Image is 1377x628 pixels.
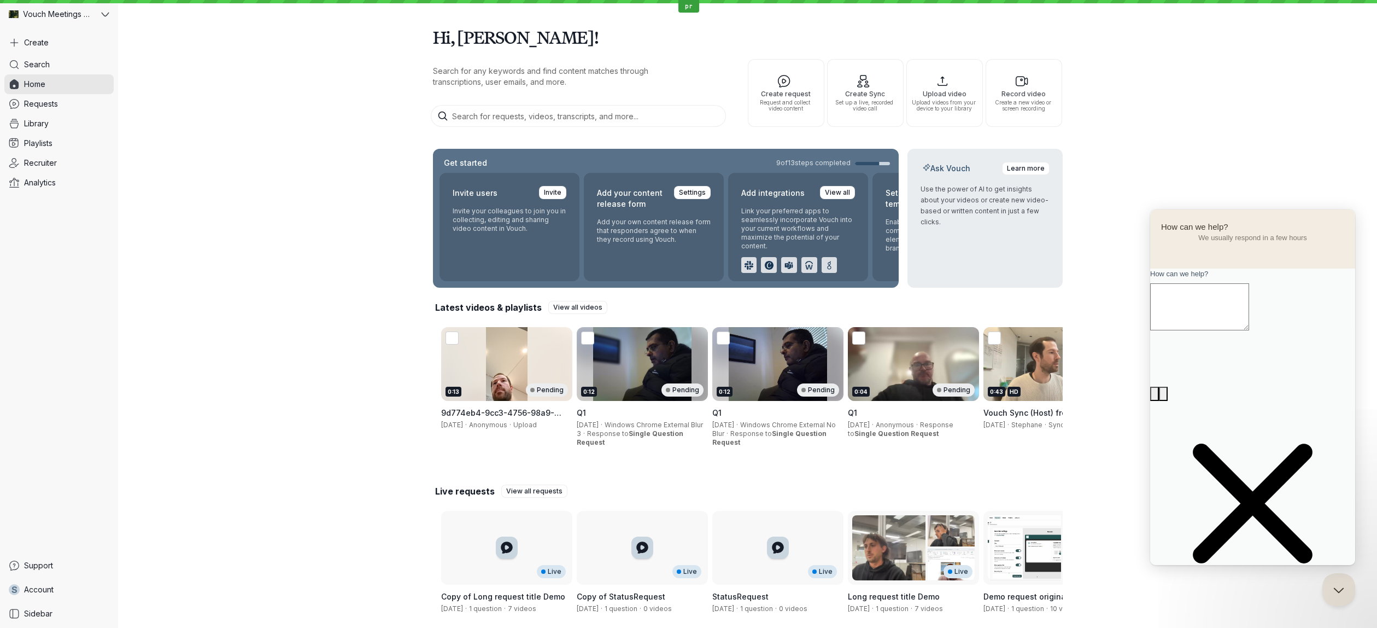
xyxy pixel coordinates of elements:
h2: Set up branded templates [886,186,958,211]
a: Sidebar [4,604,114,624]
span: Copy of StatusRequest [577,592,665,601]
a: Analytics [4,173,114,193]
span: · [870,421,876,429]
a: View all requests [501,485,567,498]
button: Create SyncSet up a live, recorded video call [827,59,904,127]
span: 0 videos [779,604,807,613]
span: Library [24,118,49,129]
span: 9d774eb4-9cc3-4756-98a9-c05b9ad57268-1754006105349.webm [441,408,561,439]
p: Link your preferred apps to seamlessly incorporate Vouch into your current workflows and maximize... [741,207,855,251]
span: Create request [753,90,819,97]
span: Vouch Sync (Host) from [DATE] 2:24 pm [983,408,1107,428]
h2: Get started [442,158,489,168]
span: Created by Stephane [848,604,870,613]
a: Settings [674,186,711,199]
button: Create requestRequest and collect video content [748,59,824,127]
span: · [909,604,915,613]
span: Settings [679,187,706,198]
span: Demo request original [983,592,1068,601]
span: · [463,604,469,613]
span: View all requests [506,486,562,497]
span: · [507,421,513,429]
div: Pending [797,383,839,397]
span: 1 question [1011,604,1044,613]
span: Sidebar [24,608,52,619]
span: 7 videos [915,604,943,613]
span: Q1 [712,408,722,417]
span: Upload videos from your device to your library [911,100,978,112]
span: · [502,604,508,613]
span: S [11,584,17,595]
span: · [1005,604,1011,613]
a: Recruiter [4,153,114,173]
button: Vouch Meetings Demo avatarVouch Meetings Demo [4,4,114,24]
span: · [599,604,605,613]
span: Q1 [577,408,586,417]
button: Upload videoUpload videos from your device to your library [906,59,983,127]
a: Home [4,74,114,94]
span: · [1044,604,1050,613]
h2: Live requests [435,485,495,497]
span: · [734,604,740,613]
span: · [1042,421,1048,429]
h2: Ask Vouch [921,163,972,174]
img: Vouch Meetings Demo avatar [9,9,19,19]
h3: 9d774eb4-9cc3-4756-98a9-c05b9ad57268-1754006105349.webm [441,408,572,418]
span: Q1 [848,408,857,417]
span: · [773,604,779,613]
span: Response to [848,421,953,438]
a: Support [4,556,114,575]
a: 9of13steps completed [776,159,890,167]
a: SAccount [4,580,114,600]
span: Request and collect video content [753,100,819,112]
div: 0:12 [717,387,733,397]
span: · [870,604,876,613]
h2: Latest videos & playlists [435,301,542,313]
span: Copy of Long request title Demo [441,592,565,601]
span: 1 question [469,604,502,613]
span: · [463,421,469,429]
span: Recruiter [24,158,57,168]
span: Analytics [24,177,56,188]
span: Invite [544,187,561,198]
span: 9 of 13 steps completed [776,159,851,167]
span: Response to [712,429,827,446]
span: Record video [991,90,1057,97]
span: Response to [577,429,683,446]
a: Requests [4,94,114,114]
span: Windows Chrome External No Blur [712,421,836,438]
span: · [581,429,587,438]
span: [DATE] [848,421,870,429]
div: 0:04 [852,387,870,397]
span: 1 question [740,604,773,613]
a: Library [4,114,114,133]
a: View all [820,186,855,199]
a: Playlists [4,133,114,153]
h3: Vouch Sync (Host) from 30 July 2025 at 2:24 pm [983,408,1115,418]
span: Created by Daniel Shein [983,604,1005,613]
span: Single Question Request [712,429,827,446]
a: Search [4,55,114,74]
span: Home [24,79,45,90]
span: · [724,429,730,438]
span: [DATE] [577,421,599,429]
span: 1 question [876,604,909,613]
span: [DATE] [441,421,463,429]
iframe: Help Scout Beacon - Live Chat, Contact Form, and Knowledge Base [1150,210,1355,565]
span: Created by Stephane [441,604,463,613]
span: Playlists [24,138,52,149]
h1: Hi, [PERSON_NAME]! [433,22,1063,53]
span: Single Question Request [854,429,939,438]
span: Set up a live, recorded video call [832,100,899,112]
span: · [734,421,740,429]
span: Upload video [911,90,978,97]
span: Stephane [1011,421,1042,429]
span: Windows Chrome External Blur 3 [577,421,703,438]
span: Created by Stephane [577,604,599,613]
p: Enable your team to easily apply company branding & design elements to videos by setting up brand... [886,218,999,253]
button: Create [4,33,114,53]
div: 0:13 [446,387,461,397]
